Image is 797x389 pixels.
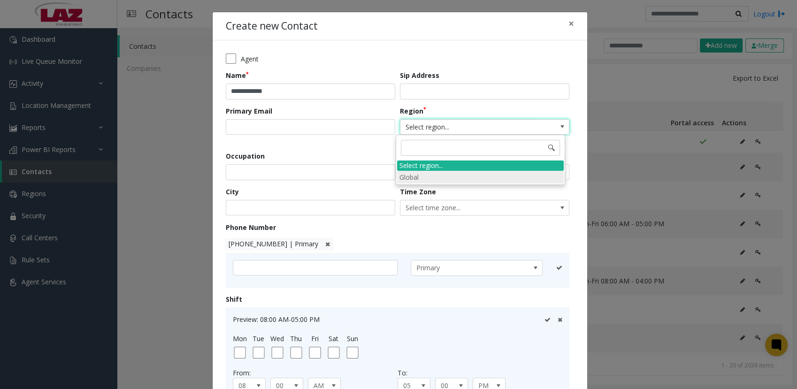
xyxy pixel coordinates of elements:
span: × [568,17,574,30]
label: Sun [347,334,358,343]
label: Shift [226,294,242,304]
label: Primary Email [226,106,272,116]
label: Thu [290,334,302,343]
label: Region [400,106,426,116]
span: Select region... [400,120,535,135]
label: Name [226,70,249,80]
div: To: [398,368,562,378]
h4: Create new Contact [226,19,318,34]
div: From: [233,368,398,378]
label: Time Zone [400,187,436,197]
label: Sip Address [400,70,439,80]
div: Select region... [397,160,564,171]
label: Mon [233,334,247,343]
label: Tue [253,334,264,343]
label: Wed [270,334,284,343]
label: City [226,187,239,197]
span: Agent [241,54,259,64]
span: Select time zone... [400,200,535,215]
label: Occupation [226,151,265,161]
label: Sat [329,334,338,343]
span: Primary [411,260,516,275]
button: Close [562,12,581,35]
label: Phone Number [226,222,276,232]
span: Preview: 08:00 AM-05:00 PM [233,315,320,324]
label: Fri [311,334,319,343]
span: [PHONE_NUMBER] | Primary [229,239,318,248]
li: Global [397,171,564,183]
